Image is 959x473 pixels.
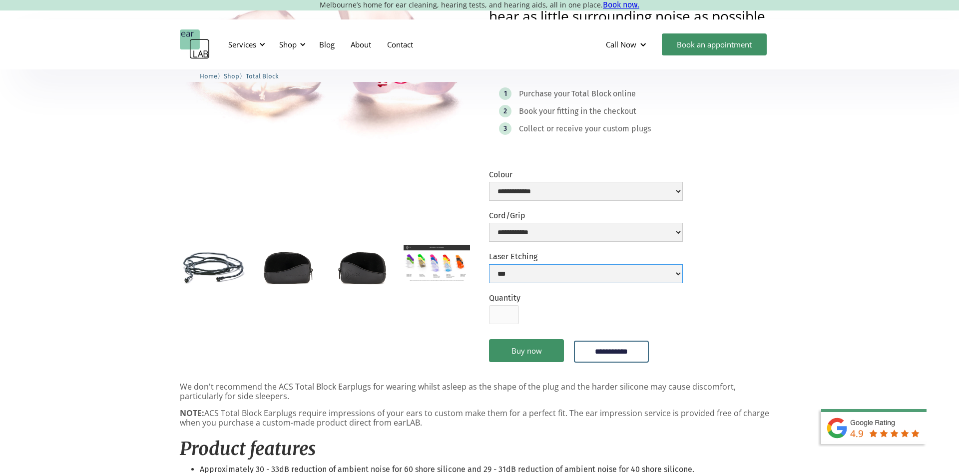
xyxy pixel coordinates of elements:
[503,107,507,115] div: 2
[504,90,507,97] div: 1
[571,89,611,99] div: Total Block
[311,30,343,59] a: Blog
[200,71,217,80] a: Home
[180,409,779,428] p: ACS Total Block Earplugs require impressions of your ears to custom make them for a perfect fit. ...
[222,29,268,59] div: Services
[180,408,204,419] strong: NOTE:
[489,339,564,362] a: Buy now
[503,125,507,132] div: 3
[180,382,779,401] p: We don't recommend the ACS Total Block Earplugs for wearing whilst asleep as the shape of the plu...
[489,252,683,261] label: Laser Etching
[246,72,279,80] span: Total Block
[662,33,767,55] a: Book an appointment
[519,124,651,134] div: Collect or receive your custom plugs
[228,39,256,49] div: Services
[489,211,683,220] label: Cord/Grip
[606,39,636,49] div: Call Now
[180,438,316,460] em: Product features
[489,170,683,179] label: Colour
[598,29,657,59] div: Call Now
[254,245,321,289] a: open lightbox
[279,39,297,49] div: Shop
[489,9,779,23] h2: hear as little surrounding noise as possible
[519,89,570,99] div: Purchase your
[404,245,470,282] a: open lightbox
[180,29,210,59] a: home
[224,71,239,80] a: Shop
[180,245,246,289] a: open lightbox
[200,71,224,81] li: 〉
[273,29,309,59] div: Shop
[343,30,379,59] a: About
[519,106,636,116] div: Book your fitting in the checkout
[246,71,279,80] a: Total Block
[489,293,520,303] label: Quantity
[329,245,396,289] a: open lightbox
[224,71,246,81] li: 〉
[613,89,636,99] div: online
[200,72,217,80] span: Home
[224,72,239,80] span: Shop
[379,30,421,59] a: Contact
